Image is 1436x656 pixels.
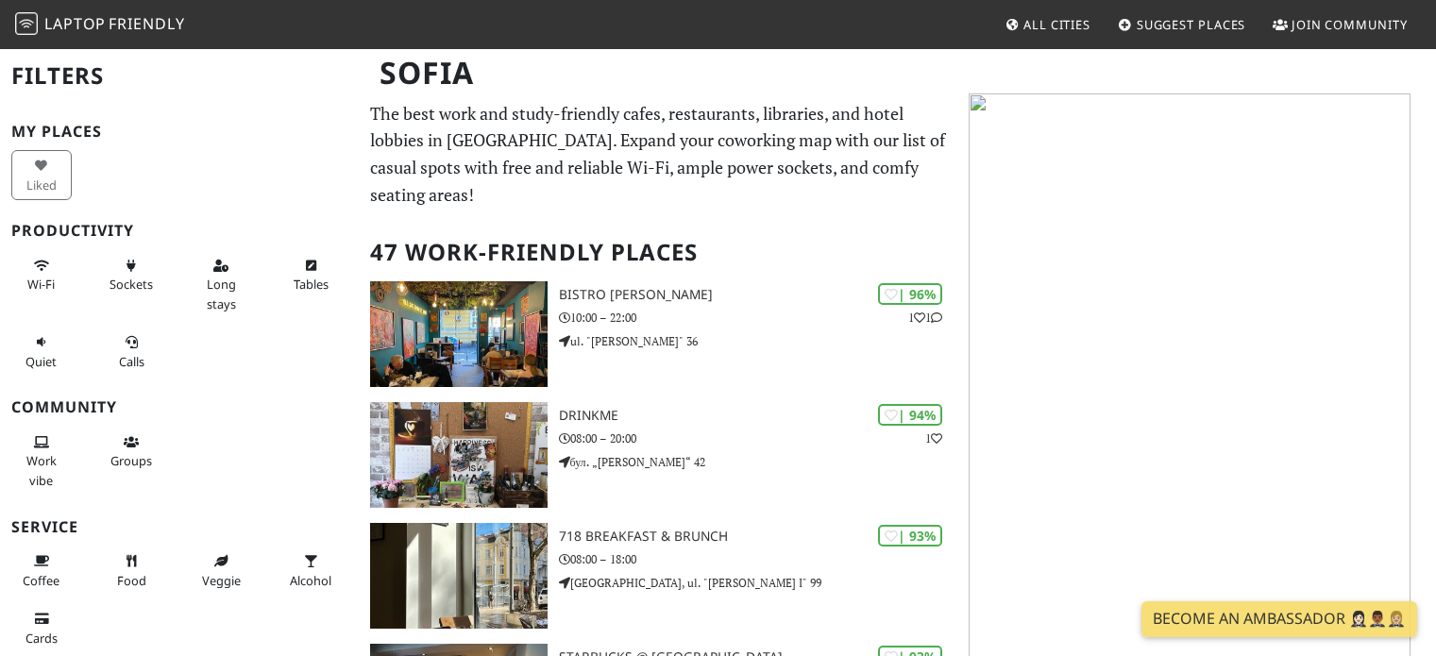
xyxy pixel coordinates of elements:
[101,250,161,300] button: Sockets
[559,550,958,568] p: 08:00 – 18:00
[15,12,38,35] img: LaptopFriendly
[15,8,185,42] a: LaptopFriendly LaptopFriendly
[559,287,958,303] h3: Bistro [PERSON_NAME]
[925,429,942,447] p: 1
[280,546,341,596] button: Alcohol
[280,250,341,300] button: Tables
[110,276,153,293] span: Power sockets
[1110,8,1254,42] a: Suggest Places
[559,332,958,350] p: ul. "[PERSON_NAME]" 36
[559,429,958,447] p: 08:00 – 20:00
[370,523,547,629] img: 718 Breakfast & Brunch
[109,13,184,34] span: Friendly
[207,276,236,311] span: Long stays
[191,546,251,596] button: Veggie
[559,453,958,471] p: бул. „[PERSON_NAME]“ 42
[202,572,241,589] span: Veggie
[359,523,957,629] a: 718 Breakfast & Brunch | 93% 718 Breakfast & Brunch 08:00 – 18:00 [GEOGRAPHIC_DATA], ul. "[PERSON...
[191,250,251,319] button: Long stays
[11,222,347,240] h3: Productivity
[11,250,72,300] button: Wi-Fi
[25,353,57,370] span: Quiet
[11,427,72,496] button: Work vibe
[110,452,152,469] span: Group tables
[878,283,942,305] div: | 96%
[294,276,329,293] span: Work-friendly tables
[11,327,72,377] button: Quiet
[25,630,58,647] span: Credit cards
[23,572,59,589] span: Coffee
[119,353,144,370] span: Video/audio calls
[370,402,547,508] img: DrinkMe
[11,398,347,416] h3: Community
[27,276,55,293] span: Stable Wi-Fi
[370,281,547,387] img: Bistro Montanari
[559,529,958,545] h3: 718 Breakfast & Brunch
[11,603,72,653] button: Cards
[559,309,958,327] p: 10:00 – 22:00
[878,525,942,547] div: | 93%
[117,572,146,589] span: Food
[1023,16,1090,33] span: All Cities
[878,404,942,426] div: | 94%
[101,427,161,477] button: Groups
[370,100,946,209] p: The best work and study-friendly cafes, restaurants, libraries, and hotel lobbies in [GEOGRAPHIC_...
[1265,8,1415,42] a: Join Community
[359,281,957,387] a: Bistro Montanari | 96% 11 Bistro [PERSON_NAME] 10:00 – 22:00 ul. "[PERSON_NAME]" 36
[101,327,161,377] button: Calls
[364,47,954,99] h1: Sofia
[997,8,1098,42] a: All Cities
[1292,16,1408,33] span: Join Community
[290,572,331,589] span: Alcohol
[101,546,161,596] button: Food
[370,224,946,281] h2: 47 Work-Friendly Places
[11,123,347,141] h3: My Places
[1137,16,1246,33] span: Suggest Places
[559,574,958,592] p: [GEOGRAPHIC_DATA], ul. "[PERSON_NAME] I" 99
[559,408,958,424] h3: DrinkMe
[26,452,57,488] span: People working
[11,546,72,596] button: Coffee
[908,309,942,327] p: 1 1
[11,47,347,105] h2: Filters
[44,13,106,34] span: Laptop
[11,518,347,536] h3: Service
[1141,601,1417,637] a: Become an Ambassador 🤵🏻‍♀️🤵🏾‍♂️🤵🏼‍♀️
[359,402,957,508] a: DrinkMe | 94% 1 DrinkMe 08:00 – 20:00 бул. „[PERSON_NAME]“ 42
